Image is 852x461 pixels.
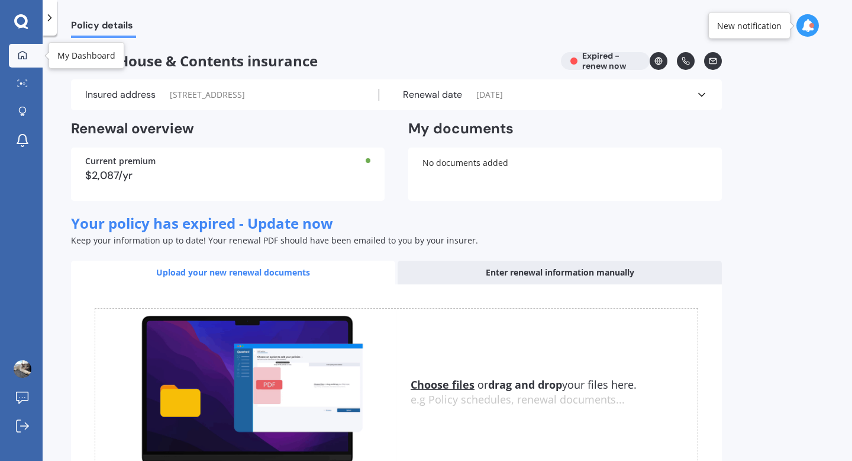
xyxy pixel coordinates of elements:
span: [STREET_ADDRESS] [170,89,245,101]
span: Your policy has expired - Update now [71,213,333,233]
div: Upload your new renewal documents [71,261,395,284]
span: Policy details [71,20,136,36]
label: Renewal date [403,89,462,101]
span: House & Contents insurance [71,52,551,70]
div: New notification [717,20,782,31]
h2: Renewal overview [71,120,385,138]
b: drag and drop [488,377,562,392]
div: Enter renewal information manually [398,261,722,284]
span: [DATE] [476,89,503,101]
h2: My documents [408,120,514,138]
div: No documents added [408,148,722,201]
div: My Dashboard [57,50,115,62]
div: Current premium [85,157,370,165]
div: e.g Policy schedules, renewal documents... [411,393,698,406]
span: or your files here. [411,377,637,392]
span: Keep your information up to date! Your renewal PDF should have been emailed to you by your insurer. [71,235,478,246]
label: Insured address [85,89,156,101]
u: Choose files [411,377,475,392]
img: ACg8ocL-BS9Tt546FQrOetzRW0ab6PxYFZibM8TtbDqleug0rKiteKY=s96-c [14,360,31,378]
div: $2,087/yr [85,170,370,181]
